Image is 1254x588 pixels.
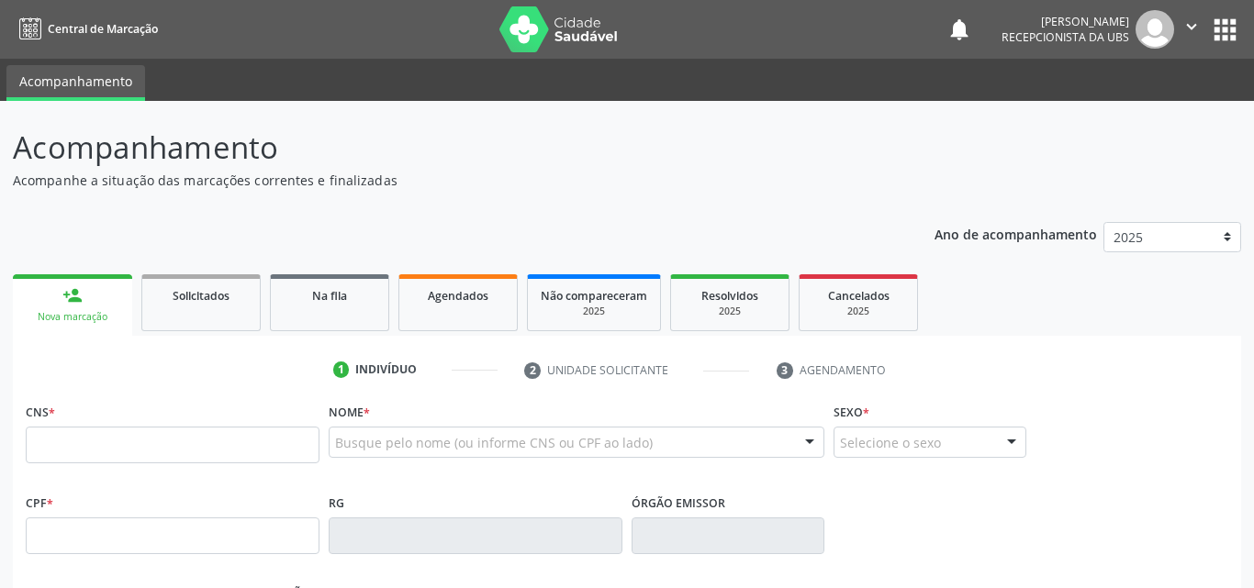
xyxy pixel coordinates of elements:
[26,310,119,324] div: Nova marcação
[335,433,653,452] span: Busque pelo nome (ou informe CNS ou CPF ao lado)
[946,17,972,42] button: notifications
[6,65,145,101] a: Acompanhamento
[1002,29,1129,45] span: Recepcionista da UBS
[541,288,647,304] span: Não compareceram
[812,305,904,318] div: 2025
[26,398,55,427] label: CNS
[329,398,370,427] label: Nome
[428,288,488,304] span: Agendados
[935,222,1097,245] p: Ano de acompanhamento
[701,288,758,304] span: Resolvidos
[48,21,158,37] span: Central de Marcação
[173,288,230,304] span: Solicitados
[632,489,725,517] label: Órgão emissor
[62,285,83,305] div: person_add
[333,361,350,378] div: 1
[541,305,647,318] div: 2025
[834,398,869,427] label: Sexo
[26,489,53,517] label: CPF
[1002,14,1129,29] div: [PERSON_NAME]
[355,361,417,378] div: Indivíduo
[1181,17,1202,37] i: 
[1136,10,1174,49] img: img
[840,433,941,452] span: Selecione o sexo
[1209,14,1241,46] button: apps
[13,14,158,44] a: Central de Marcação
[312,288,347,304] span: Na fila
[13,171,873,190] p: Acompanhe a situação das marcações correntes e finalizadas
[329,489,344,517] label: RG
[13,125,873,171] p: Acompanhamento
[1174,10,1209,49] button: 
[828,288,890,304] span: Cancelados
[684,305,776,318] div: 2025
